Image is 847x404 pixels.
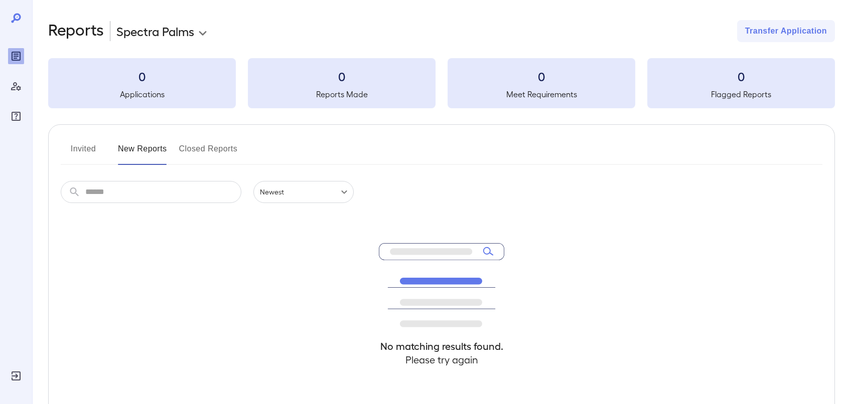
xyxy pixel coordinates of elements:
h5: Reports Made [248,88,436,100]
button: New Reports [118,141,167,165]
h4: Please try again [379,353,504,366]
h5: Flagged Reports [647,88,835,100]
div: FAQ [8,108,24,124]
div: Reports [8,48,24,64]
div: Manage Users [8,78,24,94]
button: Closed Reports [179,141,238,165]
h3: 0 [48,68,236,84]
summary: 0Applications0Reports Made0Meet Requirements0Flagged Reports [48,58,835,108]
h4: No matching results found. [379,339,504,353]
h5: Applications [48,88,236,100]
h3: 0 [248,68,436,84]
p: Spectra Palms [116,23,194,39]
h3: 0 [448,68,635,84]
div: Log Out [8,368,24,384]
button: Transfer Application [737,20,835,42]
h3: 0 [647,68,835,84]
h5: Meet Requirements [448,88,635,100]
div: Newest [253,181,354,203]
h2: Reports [48,20,104,42]
button: Invited [61,141,106,165]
